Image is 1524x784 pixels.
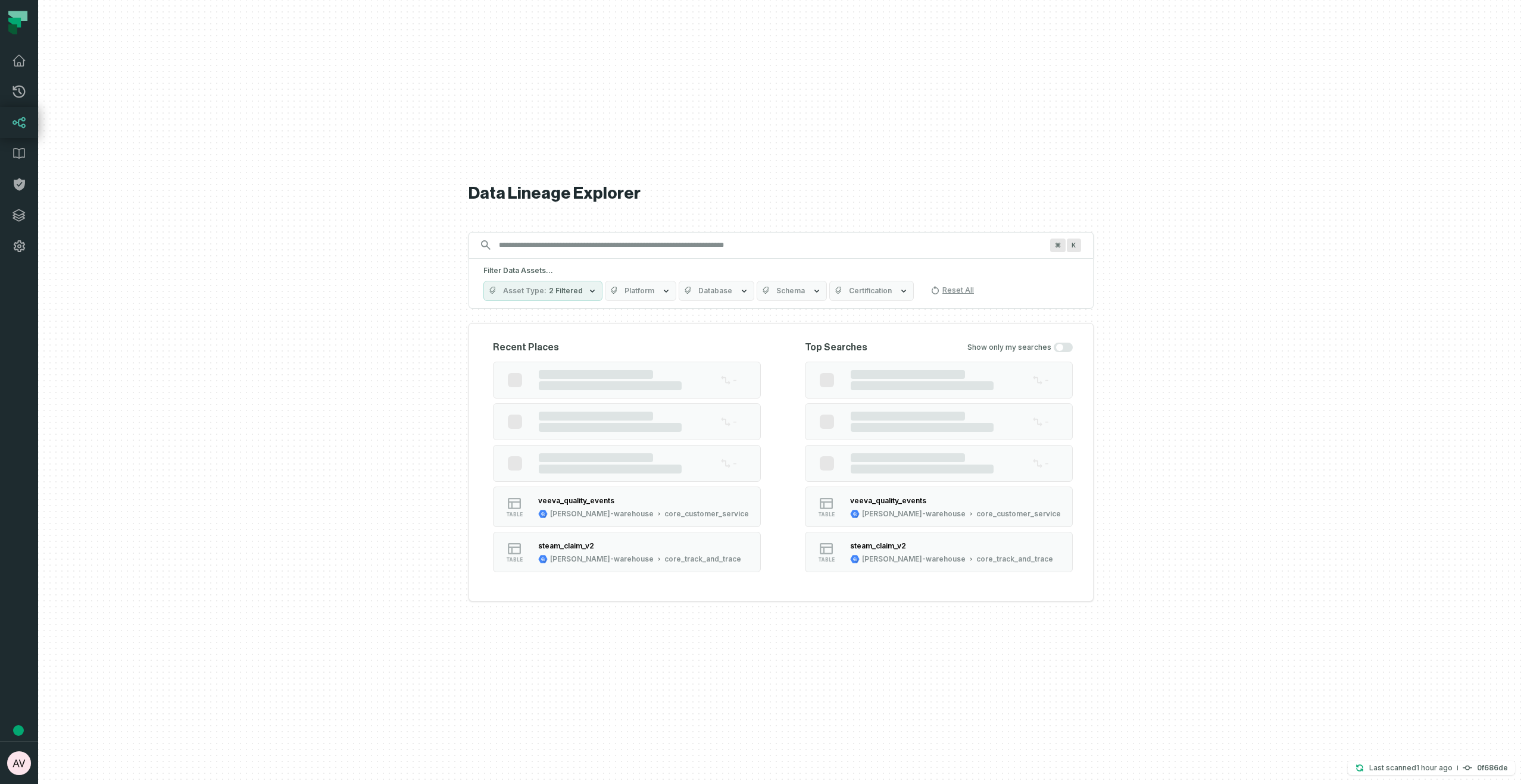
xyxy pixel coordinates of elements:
[1416,763,1453,772] relative-time: Aug 11, 2025, 11:50 AM EDT
[1348,761,1515,775] button: Last scanned[DATE] 11:50:07 AM0f686de
[13,725,24,736] div: Tooltip anchor
[1050,239,1066,252] span: Press ⌘ + K to focus the search bar
[1067,239,1081,252] span: Press ⌘ + K to focus the search bar
[1477,764,1508,772] h4: 0f686de
[469,183,1094,204] h1: Data Lineage Explorer
[7,751,31,775] img: avatar of Abhiraj Vinnakota
[1369,762,1453,774] p: Last scanned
